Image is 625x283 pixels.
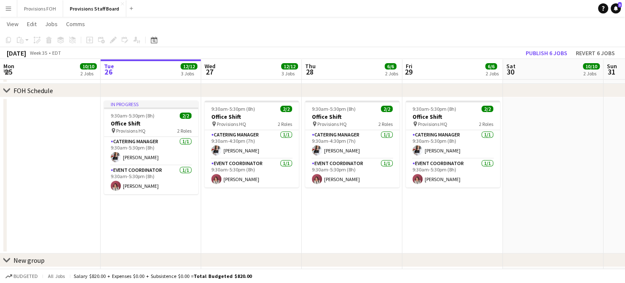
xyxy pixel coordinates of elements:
a: 3 [611,3,621,13]
app-card-role: Event Coordinator1/19:30am-5:30pm (8h)[PERSON_NAME] [406,159,500,187]
span: 12/12 [281,63,298,69]
span: Sun [607,62,617,70]
span: Provisions HQ [317,121,347,127]
span: 2/2 [280,106,292,112]
span: 29 [404,67,412,77]
span: Edit [27,20,37,28]
span: Provisions HQ [217,121,246,127]
span: All jobs [46,273,66,279]
span: 12/12 [181,63,197,69]
span: 2 Roles [378,121,393,127]
span: 2/2 [481,106,493,112]
span: 10/10 [583,63,600,69]
button: Provisions Staff Board [63,0,126,17]
span: Tue [104,62,114,70]
app-card-role: Catering Manager1/19:30am-4:30pm (7h)[PERSON_NAME] [205,130,299,159]
span: 27 [203,67,215,77]
app-card-role: Catering Manager1/19:30am-5:30pm (8h)[PERSON_NAME] [406,130,500,159]
div: 3 Jobs [282,70,298,77]
app-card-role: Event Coordinator1/19:30am-5:30pm (8h)[PERSON_NAME] [205,159,299,187]
div: 2 Jobs [385,70,398,77]
span: 6/6 [385,63,396,69]
a: Comms [63,19,88,29]
span: 9:30am-5:30pm (8h) [211,106,255,112]
span: Fri [406,62,412,70]
span: Comms [66,20,85,28]
span: 2 Roles [479,121,493,127]
app-job-card: 9:30am-5:30pm (8h)2/2Office Shift Provisions HQ2 RolesCatering Manager1/19:30am-5:30pm (8h)[PERSO... [406,101,500,187]
span: 2 Roles [278,121,292,127]
a: Jobs [42,19,61,29]
a: Edit [24,19,40,29]
span: 10/10 [80,63,97,69]
button: Revert 6 jobs [572,48,618,59]
div: FOH Schedule [13,86,53,95]
app-job-card: 9:30am-5:30pm (8h)2/2Office Shift Provisions HQ2 RolesCatering Manager1/19:30am-4:30pm (7h)[PERSO... [205,101,299,187]
app-card-role: Event Coordinator1/19:30am-5:30pm (8h)[PERSON_NAME] [305,159,399,187]
h3: Office Shift [104,120,198,127]
div: In progress [104,101,198,107]
app-job-card: 9:30am-5:30pm (8h)2/2Office Shift Provisions HQ2 RolesCatering Manager1/19:30am-4:30pm (7h)[PERSO... [305,101,399,187]
div: New group [13,256,45,264]
div: 2 Jobs [583,70,599,77]
div: 3 Jobs [181,70,197,77]
div: EDT [52,50,61,56]
span: Provisions HQ [116,128,146,134]
span: Thu [305,62,316,70]
span: 9:30am-5:30pm (8h) [412,106,456,112]
span: View [7,20,19,28]
span: Wed [205,62,215,70]
div: Salary $820.00 + Expenses $0.00 + Subsistence $0.00 = [74,273,252,279]
button: Publish 6 jobs [522,48,571,59]
div: 2 Jobs [80,70,96,77]
span: Provisions HQ [418,121,447,127]
app-card-role: Catering Manager1/19:30am-5:30pm (8h)[PERSON_NAME] [104,137,198,166]
a: View [3,19,22,29]
span: 6/6 [485,63,497,69]
span: 30 [505,67,516,77]
span: Sat [506,62,516,70]
h3: Office Shift [305,113,399,120]
span: Week 35 [28,50,49,56]
button: Budgeted [4,272,39,281]
span: Mon [3,62,14,70]
span: 25 [2,67,14,77]
h3: Office Shift [205,113,299,120]
app-job-card: In progress9:30am-5:30pm (8h)2/2Office Shift Provisions HQ2 RolesCatering Manager1/19:30am-5:30pm... [104,101,198,194]
span: Jobs [45,20,58,28]
app-card-role: Catering Manager1/19:30am-4:30pm (7h)[PERSON_NAME] [305,130,399,159]
app-card-role: Event Coordinator1/19:30am-5:30pm (8h)[PERSON_NAME] [104,166,198,194]
span: 28 [304,67,316,77]
span: 2/2 [381,106,393,112]
span: Budgeted [13,273,38,279]
span: 9:30am-5:30pm (8h) [312,106,356,112]
span: 31 [606,67,617,77]
span: 26 [103,67,114,77]
span: 2/2 [180,112,191,119]
span: 2 Roles [177,128,191,134]
span: 3 [618,2,622,8]
span: 9:30am-5:30pm (8h) [111,112,154,119]
span: Total Budgeted $820.00 [194,273,252,279]
button: Provisions FOH [17,0,63,17]
h3: Office Shift [406,113,500,120]
div: [DATE] [7,49,26,57]
div: 2 Jobs [486,70,499,77]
